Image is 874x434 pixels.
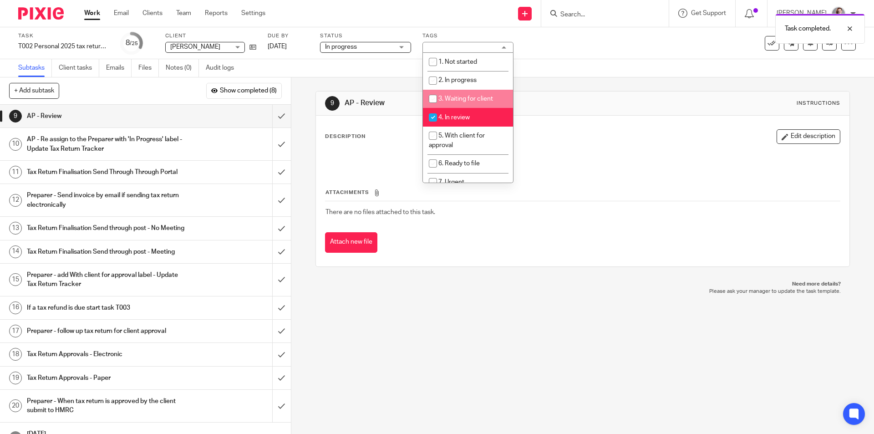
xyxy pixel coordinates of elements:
a: Notes (0) [166,59,199,77]
label: Due by [268,32,309,40]
div: 10 [9,138,22,151]
div: Instructions [797,100,840,107]
h1: Preparer - Send invoice by email if sending tax return electronically [27,189,184,212]
h1: Tax Return Approvals - Electronic [27,347,184,361]
h1: Preparer - When tax return is approved by the client submit to HMRC [27,394,184,418]
div: 18 [9,348,22,361]
h1: Preparer - add With client for approval label - Update Tax Return Tracker [27,268,184,291]
span: [DATE] [268,43,287,50]
span: 3. Waiting for client [438,96,493,102]
a: Settings [241,9,265,18]
span: 7. Urgent [438,179,464,185]
span: 4. In review [438,114,470,121]
span: Show completed (8) [220,87,277,95]
div: 20 [9,399,22,412]
div: 16 [9,301,22,314]
div: 12 [9,194,22,207]
span: 5. With client for approval [429,133,485,148]
h1: AP - Re assign to the Preparer with 'In Progress' label - Update Tax Return Tracker [27,133,184,156]
h1: Preparer - follow up tax return for client approval [27,324,184,338]
div: 11 [9,166,22,179]
span: There are no files attached to this task. [325,209,435,215]
span: 6. Ready to file [438,160,480,167]
div: 9 [9,110,22,123]
div: 15 [9,273,22,286]
label: Task [18,32,109,40]
span: In progress [325,44,357,50]
a: Clients [142,9,163,18]
a: Subtasks [18,59,52,77]
span: 2. In progress [438,77,477,83]
a: Audit logs [206,59,241,77]
div: 14 [9,245,22,258]
a: Reports [205,9,228,18]
h1: AP - Review [27,109,184,123]
p: Need more details? [325,281,840,288]
h1: Tax Return Finalisation Send Through Through Portal [27,165,184,179]
button: Edit description [777,129,840,144]
a: Files [138,59,159,77]
div: 8 [126,38,138,48]
div: 13 [9,222,22,235]
a: Emails [106,59,132,77]
h1: Tax Return Approvals - Paper [27,371,184,385]
div: 9 [325,96,340,111]
span: [PERSON_NAME] [170,44,220,50]
img: Pixie [18,7,64,20]
h1: AP - Review [345,98,602,108]
a: Work [84,9,100,18]
label: Client [165,32,256,40]
h1: Tax Return Finalisation Send through post - Meeting [27,245,184,259]
label: Tags [422,32,513,40]
small: /25 [130,41,138,46]
div: T002 Personal 2025 tax return (non recurring) [18,42,109,51]
button: Show completed (8) [206,83,282,98]
p: Please ask your manager to update the task template. [325,288,840,295]
div: 17 [9,325,22,337]
p: Task completed. [785,24,831,33]
span: Attachments [325,190,369,195]
h1: If a tax refund is due start task T003 [27,301,184,315]
button: + Add subtask [9,83,59,98]
button: Attach new file [325,232,377,253]
span: 1. Not started [438,59,477,65]
a: Team [176,9,191,18]
p: Description [325,133,366,140]
label: Status [320,32,411,40]
h1: Tax Return Finalisation Send through post - No Meeting [27,221,184,235]
img: High%20Res%20Andrew%20Price%20Accountants%20_Poppy%20Jakes%20Photography-3%20-%20Copy.jpg [831,6,846,21]
a: Email [114,9,129,18]
div: 19 [9,372,22,384]
a: Client tasks [59,59,99,77]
